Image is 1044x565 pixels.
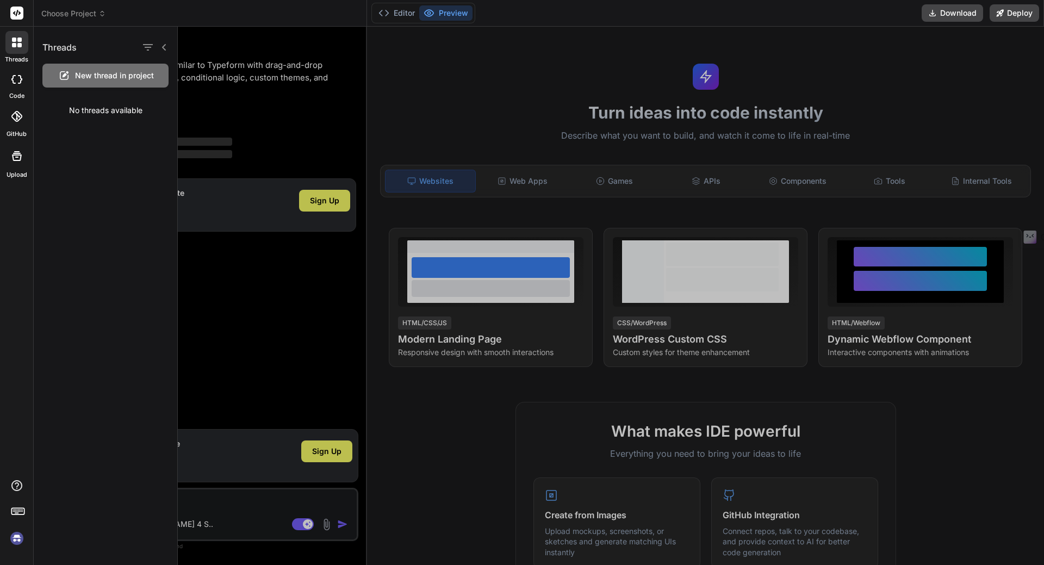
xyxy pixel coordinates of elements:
[34,96,177,125] div: No threads available
[990,4,1039,22] button: Deploy
[75,70,154,81] span: New thread in project
[8,529,26,548] img: signin
[419,5,473,21] button: Preview
[9,91,24,101] label: code
[5,55,28,64] label: threads
[42,41,77,54] h1: Threads
[922,4,983,22] button: Download
[7,129,27,139] label: GitHub
[41,8,106,19] span: Choose Project
[374,5,419,21] button: Editor
[7,170,27,179] label: Upload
